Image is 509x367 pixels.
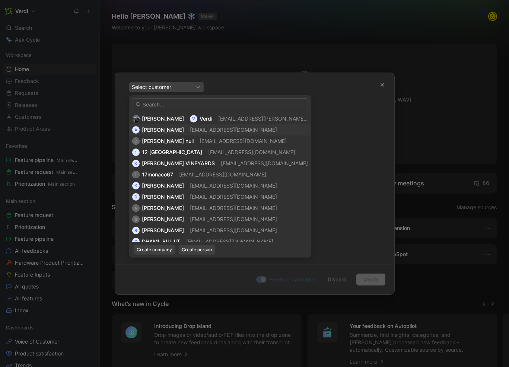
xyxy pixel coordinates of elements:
span: [EMAIL_ADDRESS][DOMAIN_NAME] [190,182,277,189]
span: [EMAIL_ADDRESS][DOMAIN_NAME] [190,127,277,133]
button: Create company [133,245,175,255]
span: [EMAIL_ADDRESS][DOMAIN_NAME] [190,216,277,222]
span: [PERSON_NAME] [142,205,184,211]
span: [EMAIL_ADDRESS][DOMAIN_NAME] [179,171,266,178]
span: [EMAIL_ADDRESS][DOMAIN_NAME] [200,138,287,144]
span: [PERSON_NAME] null [142,138,194,144]
input: Search... [132,98,308,110]
div: V [190,115,197,122]
span: [EMAIL_ADDRESS][PERSON_NAME][DOMAIN_NAME] [218,115,347,122]
span: [PERSON_NAME] [142,227,184,233]
span: [PERSON_NAME] [142,216,184,222]
span: [EMAIL_ADDRESS][DOMAIN_NAME] [190,227,277,233]
div: S [132,216,140,223]
span: Verdi [200,115,212,122]
span: [EMAIL_ADDRESS][DOMAIN_NAME] [190,194,277,200]
span: [EMAIL_ADDRESS][DOMAIN_NAME] [221,160,308,166]
div: K [132,160,140,167]
div: A [132,126,140,134]
div: D [132,238,140,245]
span: [PERSON_NAME] VINEYARDS [142,160,215,166]
span: [PERSON_NAME] [142,127,184,133]
div: D [132,193,140,201]
span: [EMAIL_ADDRESS][DOMAIN_NAME] [190,205,277,211]
span: [EMAIL_ADDRESS][DOMAIN_NAME] [186,238,273,245]
div: 1 [132,149,140,156]
button: Create person [178,245,215,255]
span: 12 [GEOGRAPHIC_DATA] [142,149,202,155]
div: 1 [132,171,140,178]
div: K [132,182,140,189]
span: [PERSON_NAME] [142,194,184,200]
span: Create company [137,246,172,253]
span: 17monaco67 [142,171,173,178]
span: [PERSON_NAME] [142,182,184,189]
div: R [132,227,140,234]
img: 9114654865397_319f79664e1b1bc6a494_192.jpg [132,115,140,122]
span: DHAMI, BULJIT [142,238,180,245]
div: C [132,137,140,145]
span: [EMAIL_ADDRESS][DOMAIN_NAME] [208,149,295,155]
span: [PERSON_NAME] [142,115,184,122]
span: Create person [182,246,212,253]
div: A [132,204,140,212]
